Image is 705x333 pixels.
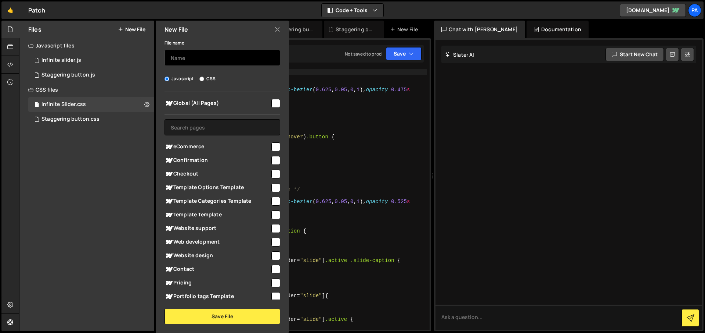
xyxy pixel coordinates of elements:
div: Staggering button.css [41,116,100,123]
a: [DOMAIN_NAME] [620,4,686,17]
div: 17009/46662.js [28,68,154,82]
a: Pa [688,4,701,17]
div: Staggering button.js [336,26,375,33]
span: eCommerce [164,142,270,151]
div: Infinite Slider.css [41,101,86,108]
span: Template Categories Template [164,197,270,206]
h2: New File [164,25,188,33]
div: Documentation [527,21,589,38]
span: Portfolio tags Template [164,292,270,301]
span: Contact [164,265,270,274]
div: 17009/46947.js [28,53,154,68]
label: File name [164,39,184,47]
div: Staggering button.css [273,26,314,33]
span: Checkout [164,170,270,178]
span: Template Options Template [164,183,270,192]
div: Not saved to prod [345,51,382,57]
div: CSS files [19,82,154,97]
div: New File [390,26,421,33]
div: 17009/46948.css [28,97,154,112]
button: Start new chat [605,48,664,61]
button: New File [118,26,145,32]
div: Staggering button.js [41,72,95,78]
button: Code + Tools [322,4,383,17]
div: 17009/46663.css [28,112,154,127]
input: CSS [199,77,204,81]
a: 🤙 [1,1,19,19]
h2: Files [28,25,41,33]
span: Pricing [164,279,270,287]
input: Search pages [164,119,280,135]
label: Javascript [164,75,194,82]
span: Template Template [164,210,270,219]
span: Global (All Pages) [164,99,270,108]
div: Infinite slider.js [41,57,81,64]
div: Chat with [PERSON_NAME] [434,21,525,38]
button: Save File [164,309,280,324]
input: Javascript [164,77,169,81]
input: Name [164,50,280,66]
div: Patch [28,6,45,15]
div: Javascript files [19,38,154,53]
span: Confirmation [164,156,270,165]
span: Website support [164,224,270,233]
label: CSS [199,75,216,82]
button: Save [386,47,422,60]
h2: Slater AI [445,51,474,58]
span: Web development [164,238,270,247]
span: Website design [164,251,270,260]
